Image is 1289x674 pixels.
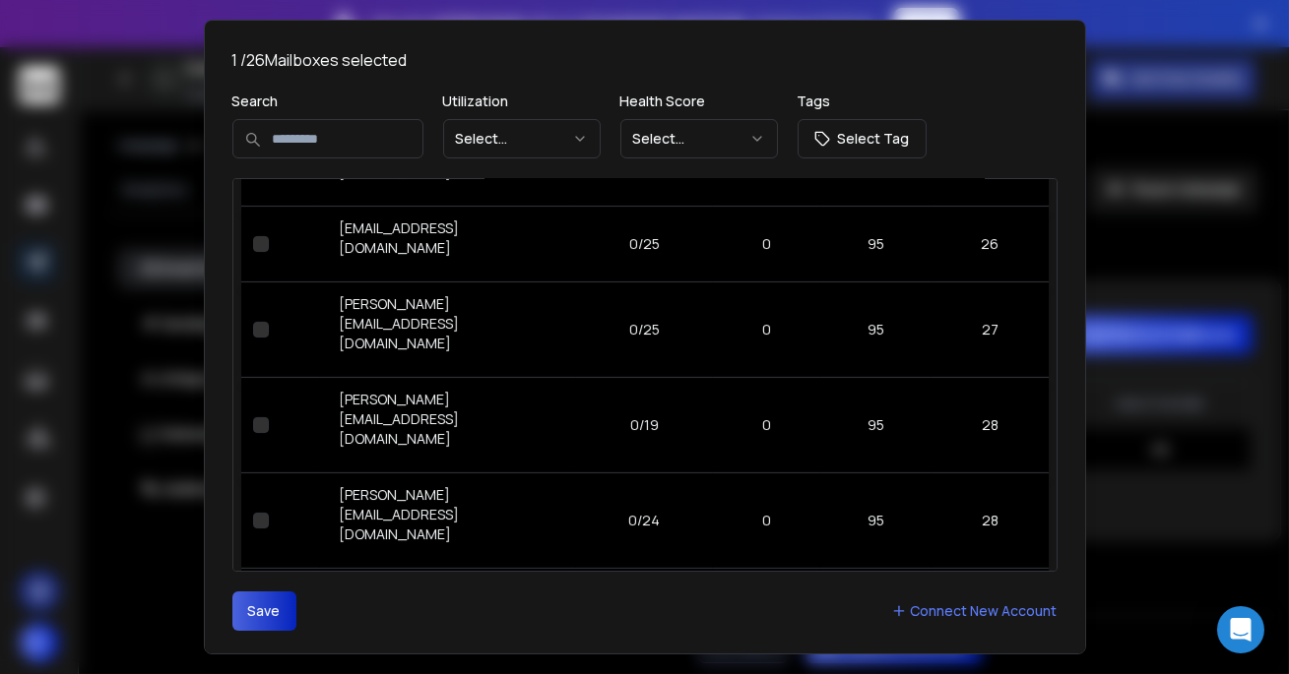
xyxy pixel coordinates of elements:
button: Select Tag [798,119,927,158]
td: 26 [932,206,1049,281]
p: Tags [798,92,927,111]
p: 0 [725,234,808,254]
p: [EMAIL_ADDRESS][DOMAIN_NAME] [340,218,564,258]
div: Open Intercom Messenger [1217,606,1264,653]
button: Select... [443,119,601,158]
button: Select... [620,119,778,158]
p: Search [232,92,423,111]
td: 0/25 [576,206,713,281]
td: 95 [820,206,932,281]
p: Health Score [620,92,778,111]
p: Utilization [443,92,601,111]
